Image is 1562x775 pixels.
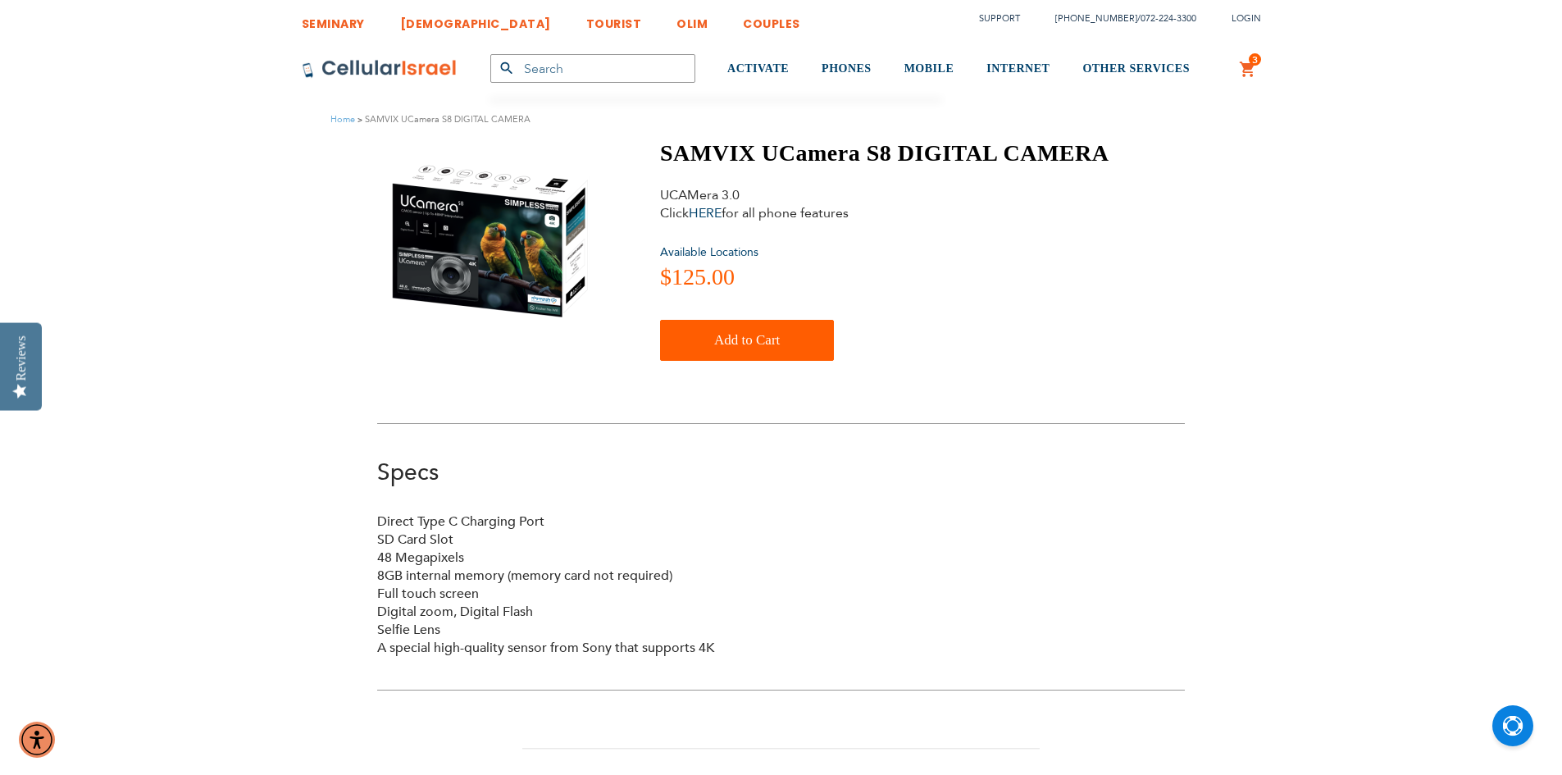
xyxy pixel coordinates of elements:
img: SAMVIX UCamera S8 DIGITAL CAMERA [377,139,615,333]
span: PHONES [822,62,872,75]
a: Home [330,113,355,125]
a: OTHER SERVICES [1082,39,1190,100]
span: $125.00 [660,264,735,289]
span: MOBILE [904,62,954,75]
a: SEMINARY [302,4,365,34]
li: / [1039,7,1196,30]
a: PHONES [822,39,872,100]
span: INTERNET [986,62,1050,75]
a: 3 [1239,60,1257,80]
div: Reviews [14,335,29,381]
a: HERE [689,204,722,222]
a: [DEMOGRAPHIC_DATA] [400,4,551,34]
h1: SAMVIX UCamera S8 DIGITAL CAMERA [660,139,1109,167]
img: Cellular Israel Logo [302,59,458,79]
a: Available Locations [660,244,758,260]
a: TOURIST [586,4,642,34]
div: Accessibility Menu [19,722,55,758]
a: Support [979,12,1020,25]
span: OTHER SERVICES [1082,62,1190,75]
a: [PHONE_NUMBER] [1055,12,1137,25]
button: Add to Cart [660,320,834,361]
a: 072-224-3300 [1141,12,1196,25]
li: SAMVIX UCamera S8 DIGITAL CAMERA [355,112,531,127]
span: Add to Cart [714,324,780,357]
div: UCAMera 3.0 Click for all phone features [660,186,914,222]
a: ACTIVATE [727,39,789,100]
span: 3 [1252,53,1258,66]
input: Search [490,54,695,83]
a: OLIM [676,4,708,34]
a: INTERNET [986,39,1050,100]
a: Specs [377,457,439,488]
span: ACTIVATE [727,62,789,75]
a: COUPLES [743,4,800,34]
a: MOBILE [904,39,954,100]
span: Login [1232,12,1261,25]
form: Add to Cart [660,320,1109,361]
div: Direct Type C Charging Port SD Card Slot 48 Megapixels 8GB internal memory (memory card not requi... [377,513,1185,657]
